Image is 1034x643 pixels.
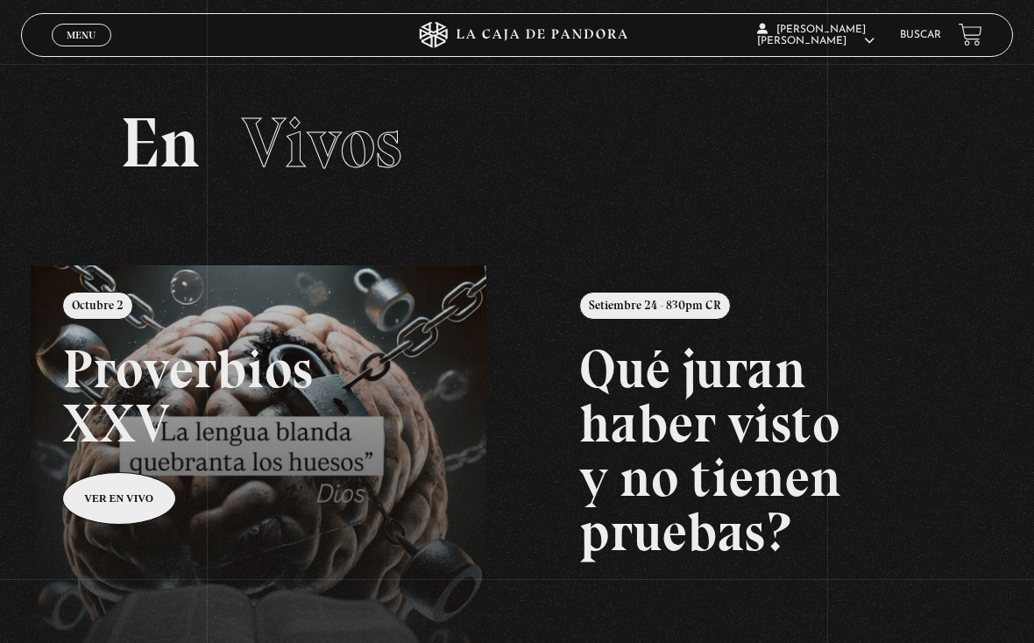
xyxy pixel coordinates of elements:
a: Buscar [900,30,941,40]
span: [PERSON_NAME] [PERSON_NAME] [757,25,875,46]
h2: En [120,108,914,178]
span: Menu [67,30,96,40]
span: Cerrar [61,44,103,56]
a: View your shopping cart [959,23,982,46]
span: Vivos [242,101,402,185]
